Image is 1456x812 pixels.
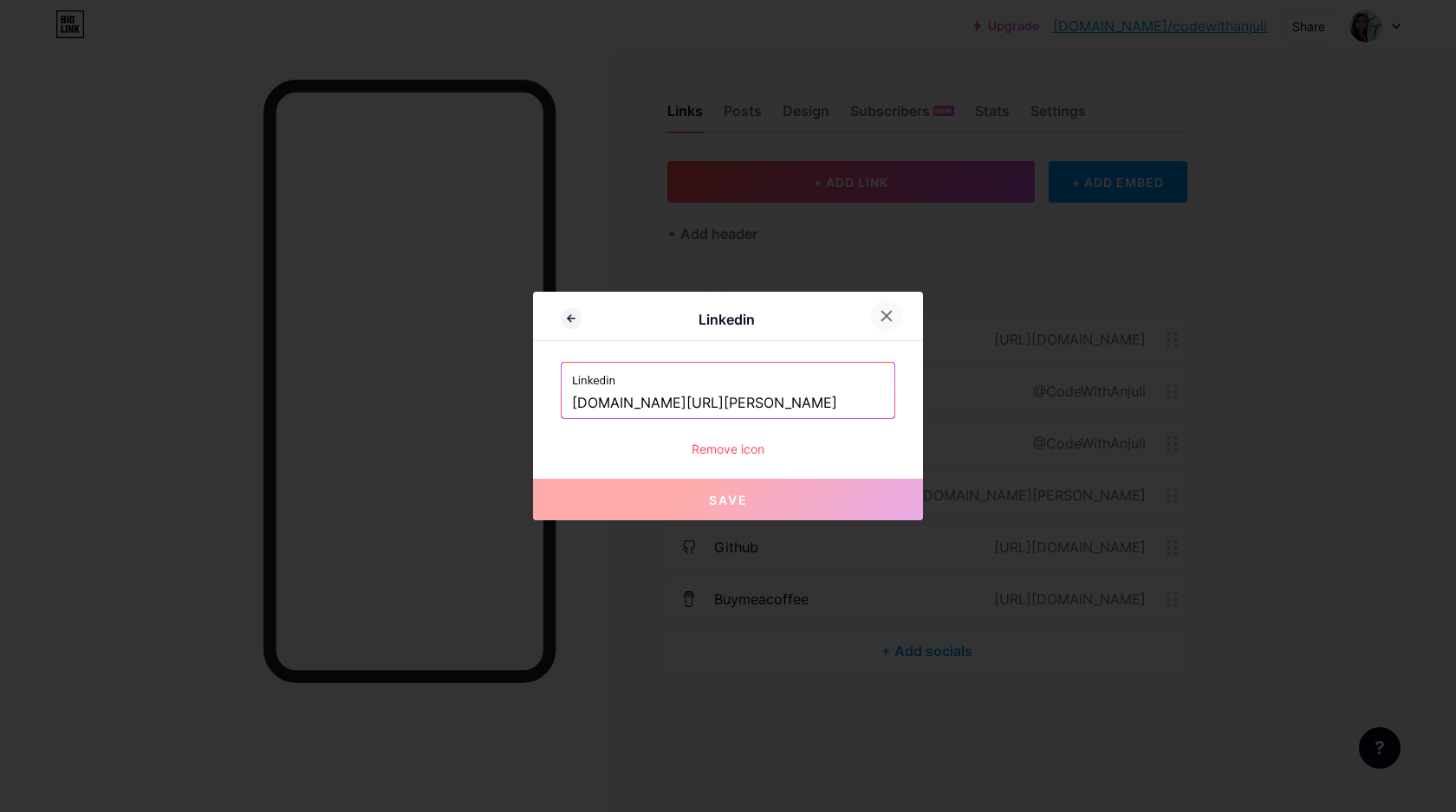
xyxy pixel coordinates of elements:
[572,389,884,418] input: https://linkedin.com/username
[582,309,871,330] div: Linkedin
[561,440,895,458] div: Remove icon
[572,363,884,389] label: Linkedin
[709,493,748,507] span: Save
[533,479,923,520] button: Save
